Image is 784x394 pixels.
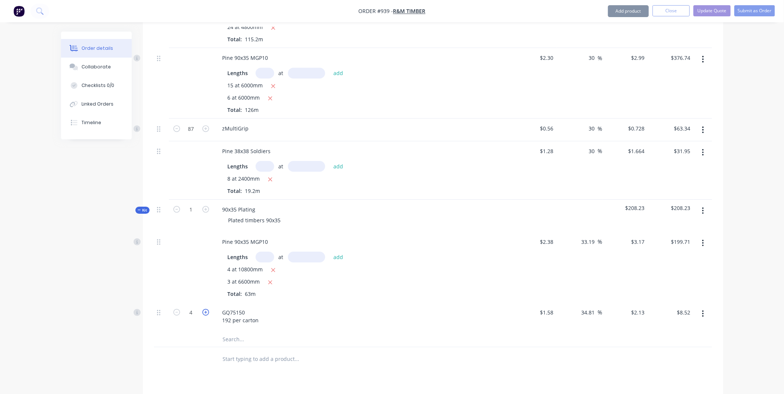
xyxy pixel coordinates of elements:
span: 6 at 6000mm [228,94,260,103]
span: 8 at 2400mm [228,175,260,184]
span: at [279,253,284,261]
button: Add product [608,5,649,17]
button: Close [653,5,690,16]
div: Linked Orders [81,101,113,107]
span: Order #939 - [359,8,393,15]
input: Start typing to add a product... [223,352,371,366]
span: $208.23 [651,204,691,212]
span: 19.2m [242,187,263,194]
div: Pine 38x38 Soldiers [217,146,277,156]
span: % [598,54,602,62]
span: Total: [228,36,242,43]
button: Checklists 0/0 [61,76,132,95]
div: 90x35 Plating [217,204,262,215]
div: Checklists 0/0 [81,82,114,89]
span: Lengths [228,69,248,77]
span: Lengths [228,162,248,170]
span: 126m [242,106,262,113]
div: Plated timbers 90x35 [223,215,287,226]
span: Kit [138,207,147,213]
span: 115.2m [242,36,266,43]
span: % [598,125,602,133]
input: Search... [223,332,371,347]
span: Lengths [228,253,248,261]
span: 4 at 10800mm [228,265,263,275]
button: Timeline [61,113,132,132]
div: Timeline [81,119,101,126]
div: Kit [135,207,150,214]
span: % [598,147,602,155]
button: Submit as Order [735,5,775,16]
div: Pine 90x35 MGP10 [217,236,274,247]
button: add [330,252,347,262]
span: 24 at 4800mm [228,23,263,32]
span: $208.23 [605,204,645,212]
span: % [598,308,602,317]
a: R&M Timber [393,8,426,15]
span: at [279,162,284,170]
img: Factory [13,6,25,17]
div: Collaborate [81,64,111,70]
div: Order details [81,45,113,52]
span: % [598,238,602,246]
button: add [330,161,347,171]
button: Collaborate [61,58,132,76]
span: at [279,69,284,77]
button: Linked Orders [61,95,132,113]
span: Total: [228,106,242,113]
div: Pine 90x35 MGP10 [217,52,274,63]
button: add [330,68,347,78]
span: Total: [228,290,242,297]
span: 3 at 6600mm [228,278,260,287]
div: zMultiGrip [217,123,255,134]
button: Order details [61,39,132,58]
span: 15 at 6000mm [228,81,263,91]
div: GQ75150 192 per carton [217,307,265,326]
span: 63m [242,290,259,297]
button: Update Quote [694,5,731,16]
span: Total: [228,187,242,194]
